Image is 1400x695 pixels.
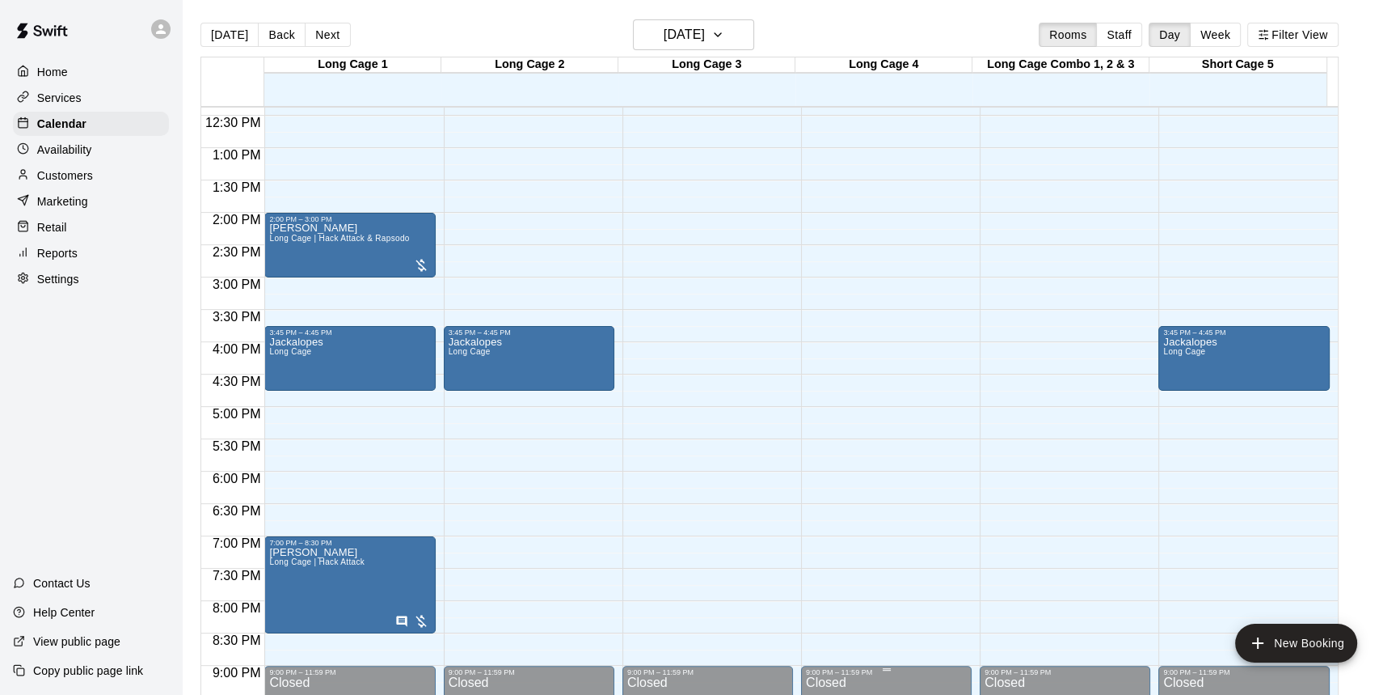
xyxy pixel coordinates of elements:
svg: Has notes [395,615,408,628]
p: Settings [37,271,79,287]
span: 3:30 PM [209,310,265,324]
span: 2:30 PM [209,245,265,259]
div: 3:45 PM – 4:45 PM: Jackalopes [1158,326,1329,391]
button: Week [1190,23,1241,47]
span: Long Cage [449,347,491,356]
button: Rooms [1039,23,1097,47]
span: 12:30 PM [201,116,264,129]
p: Retail [37,219,67,235]
div: 3:45 PM – 4:45 PM [269,328,430,337]
button: [DATE] [633,19,754,50]
div: Long Cage 2 [441,57,618,73]
a: Services [13,86,169,110]
span: 4:00 PM [209,342,265,356]
p: Marketing [37,193,88,210]
p: Help Center [33,604,95,621]
div: Long Cage 1 [264,57,441,73]
button: Filter View [1247,23,1338,47]
p: Reports [37,245,78,261]
span: 5:30 PM [209,439,265,453]
div: 2:00 PM – 3:00 PM [269,215,430,223]
span: 7:00 PM [209,536,265,550]
button: Staff [1096,23,1142,47]
p: View public page [33,634,120,650]
a: Marketing [13,189,169,214]
span: Long Cage | Hack Attack [269,557,365,566]
a: Availability [13,138,169,162]
span: Long Cage [1163,347,1205,356]
span: 6:30 PM [209,504,265,518]
div: 3:45 PM – 4:45 PM [449,328,609,337]
div: 9:00 PM – 11:59 PM [627,668,788,676]
span: 1:00 PM [209,148,265,162]
button: Back [258,23,306,47]
span: 7:30 PM [209,569,265,583]
div: 9:00 PM – 11:59 PM [985,668,1145,676]
a: Calendar [13,112,169,136]
p: Home [37,64,68,80]
a: Customers [13,163,169,188]
div: 7:00 PM – 8:30 PM: Brett Burrows [264,536,435,634]
span: 6:00 PM [209,472,265,485]
div: 3:45 PM – 4:45 PM: Jackalopes [264,326,435,391]
div: 7:00 PM – 8:30 PM [269,539,430,547]
span: 2:00 PM [209,213,265,227]
div: Long Cage 3 [618,57,795,73]
div: Short Cage 5 [1149,57,1326,73]
div: 3:45 PM – 4:45 PM: Jackalopes [444,326,614,391]
span: 3:00 PM [209,278,265,291]
div: 9:00 PM – 11:59 PM [806,668,967,676]
button: add [1235,624,1357,663]
a: Settings [13,267,169,291]
div: 9:00 PM – 11:59 PM [449,668,609,676]
span: 1:30 PM [209,180,265,194]
p: Availability [37,142,92,158]
span: 5:00 PM [209,407,265,421]
a: Home [13,60,169,84]
button: Next [305,23,350,47]
span: 8:00 PM [209,601,265,615]
p: Contact Us [33,575,91,591]
div: 9:00 PM – 11:59 PM [269,668,430,676]
h6: [DATE] [664,23,705,46]
span: 8:30 PM [209,634,265,647]
span: 9:00 PM [209,666,265,680]
span: Long Cage | Hack Attack & Rapsodo [269,234,409,243]
button: [DATE] [200,23,259,47]
span: Long Cage [269,347,311,356]
div: Long Cage Combo 1, 2 & 3 [972,57,1149,73]
p: Copy public page link [33,663,143,679]
button: Day [1149,23,1191,47]
div: 9:00 PM – 11:59 PM [1163,668,1324,676]
a: Reports [13,241,169,265]
div: 2:00 PM – 3:00 PM: Robert Echanove [264,213,435,278]
div: 3:45 PM – 4:45 PM [1163,328,1324,337]
p: Services [37,90,82,106]
p: Calendar [37,116,86,132]
p: Customers [37,167,93,184]
div: Long Cage 4 [795,57,972,73]
span: 4:30 PM [209,375,265,388]
a: Retail [13,215,169,239]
